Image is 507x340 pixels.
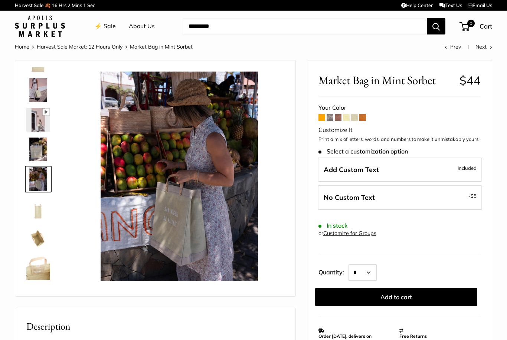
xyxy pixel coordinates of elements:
[25,77,52,103] a: Market Bag in Mint Sorbet
[130,43,193,50] span: Market Bag in Mint Sorbet
[399,333,427,339] strong: Free Returns
[87,2,95,8] span: Sec
[25,255,52,281] a: Market Bag in Mint Sorbet
[25,106,52,133] a: Market Bag in Mint Sorbet
[25,136,52,163] a: Market Bag in Mint Sorbet
[318,222,348,229] span: In stock
[75,72,284,281] img: Market Bag in Mint Sorbet
[480,22,492,30] span: Cart
[323,230,376,237] a: Customize for Groups
[315,288,477,306] button: Add to cart
[52,2,58,8] span: 16
[475,43,492,50] a: Next
[72,2,82,8] span: Mins
[318,102,481,113] div: Your Color
[445,43,461,50] a: Prev
[26,319,284,334] h2: Description
[95,21,116,32] a: ⚡️ Sale
[15,16,65,37] img: Apolis: Surplus Market
[471,193,477,199] span: $5
[318,185,482,210] label: Leave Blank
[318,158,482,182] label: Add Custom Text
[459,73,481,88] span: $44
[26,227,50,250] img: Market Bag in Mint Sorbet
[318,228,376,238] div: or
[26,286,50,310] img: Market Bag in Mint Sorbet
[83,2,86,8] span: 1
[318,148,408,155] span: Select a customization option
[183,18,427,34] input: Search...
[26,78,50,102] img: Market Bag in Mint Sorbet
[68,2,71,8] span: 2
[467,20,475,27] span: 0
[15,43,29,50] a: Home
[25,284,52,311] a: Market Bag in Mint Sorbet
[25,166,52,192] a: Market Bag in Mint Sorbet
[15,42,193,52] nav: Breadcrumb
[37,43,122,50] a: Harvest Sale Market: 12 Hours Only
[318,73,454,87] span: Market Bag in Mint Sorbet
[59,2,66,8] span: Hrs
[25,225,52,252] a: Market Bag in Mint Sorbet
[25,195,52,222] a: Market Bag in Mint Sorbet
[318,136,481,143] p: Print a mix of letters, words, and numbers to make it unmistakably yours.
[439,2,462,8] a: Text Us
[318,125,481,136] div: Customize It
[468,191,477,200] span: -
[26,138,50,161] img: Market Bag in Mint Sorbet
[458,164,477,172] span: Included
[460,20,492,32] a: 0 Cart
[318,262,349,281] label: Quantity:
[26,108,50,132] img: Market Bag in Mint Sorbet
[468,2,492,8] a: Email Us
[26,197,50,221] img: Market Bag in Mint Sorbet
[324,193,375,202] span: No Custom Text
[129,21,155,32] a: About Us
[26,167,50,191] img: Market Bag in Mint Sorbet
[401,2,433,8] a: Help Center
[324,165,379,174] span: Add Custom Text
[427,18,445,34] button: Search
[26,256,50,280] img: Market Bag in Mint Sorbet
